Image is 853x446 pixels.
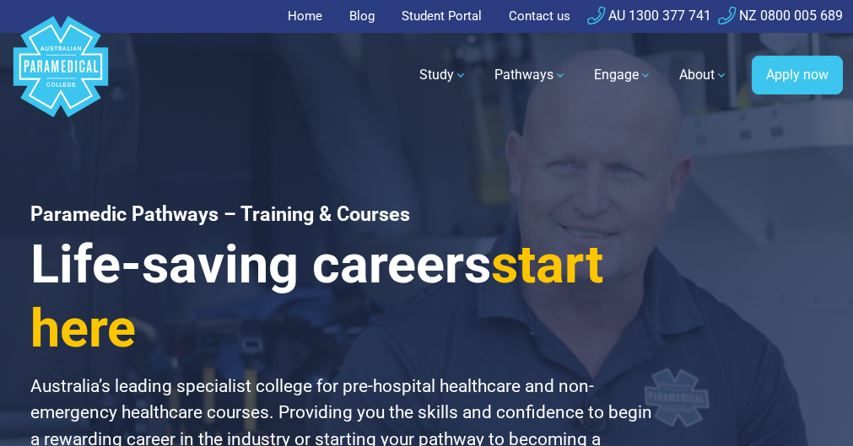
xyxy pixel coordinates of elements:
a: Engage [584,51,662,99]
h3: Life-saving careers [30,233,655,360]
span: start here [30,234,603,358]
a: Study [409,51,478,99]
a: Australian Paramedical College [10,33,111,118]
a: About [669,51,738,99]
h1: Paramedic Pathways – Training & Courses [30,202,655,226]
a: AU 1300 377 741 [587,8,711,24]
a: Apply now [752,56,843,94]
a: Pathways [484,51,577,99]
a: NZ 0800 005 689 [718,8,843,24]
